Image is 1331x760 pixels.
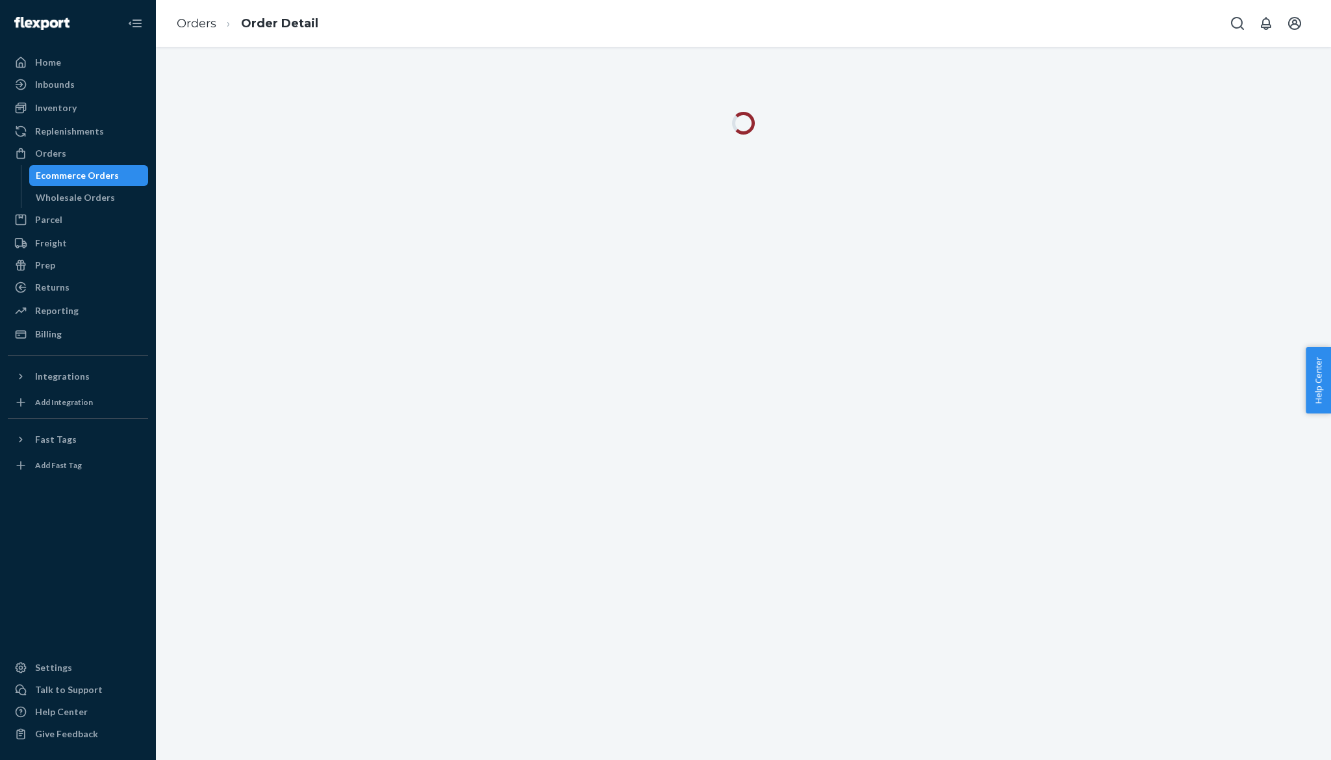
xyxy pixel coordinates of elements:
[8,366,148,387] button: Integrations
[35,213,62,226] div: Parcel
[166,5,329,43] ol: breadcrumbs
[8,121,148,142] a: Replenishments
[8,209,148,230] a: Parcel
[8,724,148,744] button: Give Feedback
[8,74,148,95] a: Inbounds
[35,281,70,294] div: Returns
[8,392,148,413] a: Add Integration
[1224,10,1250,36] button: Open Search Box
[8,429,148,450] button: Fast Tags
[8,701,148,722] a: Help Center
[1253,10,1279,36] button: Open notifications
[8,255,148,276] a: Prep
[1306,347,1331,413] button: Help Center
[29,165,149,186] a: Ecommerce Orders
[35,727,98,740] div: Give Feedback
[35,237,67,250] div: Freight
[8,657,148,678] a: Settings
[35,328,62,341] div: Billing
[122,10,148,36] button: Close Navigation
[36,191,115,204] div: Wholesale Orders
[35,370,90,383] div: Integrations
[35,460,82,471] div: Add Fast Tag
[8,233,148,254] a: Freight
[8,277,148,298] a: Returns
[1282,10,1308,36] button: Open account menu
[35,56,61,69] div: Home
[14,17,70,30] img: Flexport logo
[8,143,148,164] a: Orders
[8,300,148,321] a: Reporting
[35,304,79,317] div: Reporting
[35,397,93,408] div: Add Integration
[35,683,103,696] div: Talk to Support
[35,78,75,91] div: Inbounds
[36,169,119,182] div: Ecommerce Orders
[8,455,148,476] a: Add Fast Tag
[29,187,149,208] a: Wholesale Orders
[35,259,55,272] div: Prep
[35,101,77,114] div: Inventory
[35,147,66,160] div: Orders
[35,125,104,138] div: Replenishments
[35,705,88,718] div: Help Center
[177,16,216,31] a: Orders
[241,16,318,31] a: Order Detail
[35,661,72,674] div: Settings
[35,433,77,446] div: Fast Tags
[8,52,148,73] a: Home
[8,324,148,345] a: Billing
[8,679,148,700] button: Talk to Support
[8,98,148,118] a: Inventory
